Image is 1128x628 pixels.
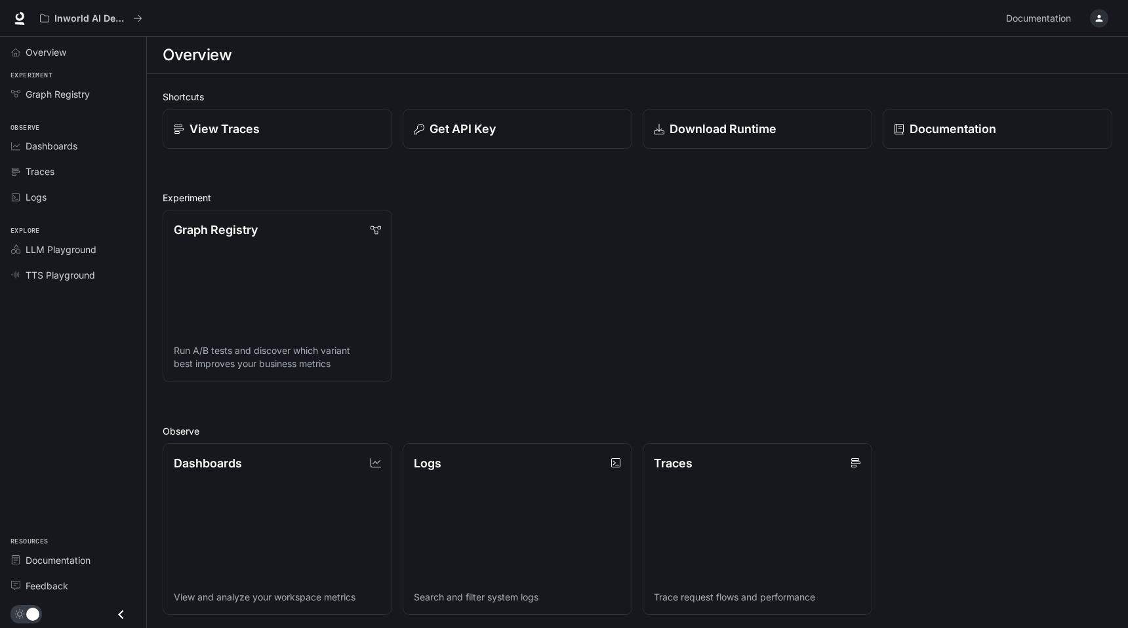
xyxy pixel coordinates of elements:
h1: Overview [163,42,232,68]
a: LLM Playground [5,238,141,261]
span: Feedback [26,579,68,593]
a: DashboardsView and analyze your workspace metrics [163,443,392,616]
span: TTS Playground [26,268,95,282]
span: Dashboards [26,139,77,153]
a: Dashboards [5,134,141,157]
span: Documentation [1006,10,1071,27]
p: Logs [414,454,441,472]
p: View Traces [190,120,260,138]
button: Close drawer [106,601,136,628]
a: Logs [5,186,141,208]
a: Feedback [5,574,141,597]
p: Download Runtime [670,120,776,138]
a: Download Runtime [643,109,872,149]
span: Overview [26,45,66,59]
button: Get API Key [403,109,632,149]
button: All workspaces [34,5,148,31]
p: Documentation [910,120,996,138]
h2: Shortcuts [163,90,1112,104]
span: Documentation [26,553,91,567]
p: Trace request flows and performance [654,591,861,604]
span: Logs [26,190,47,204]
p: Inworld AI Demos [54,13,128,24]
p: Search and filter system logs [414,591,621,604]
a: TTS Playground [5,264,141,286]
a: LogsSearch and filter system logs [403,443,632,616]
p: Graph Registry [174,221,258,239]
a: TracesTrace request flows and performance [643,443,872,616]
a: Overview [5,41,141,64]
p: Dashboards [174,454,242,472]
span: LLM Playground [26,243,96,256]
p: Traces [654,454,693,472]
p: Run A/B tests and discover which variant best improves your business metrics [174,344,381,370]
a: Documentation [5,549,141,572]
a: Graph RegistryRun A/B tests and discover which variant best improves your business metrics [163,210,392,382]
a: Documentation [1001,5,1081,31]
a: Traces [5,160,141,183]
a: Graph Registry [5,83,141,106]
p: View and analyze your workspace metrics [174,591,381,604]
span: Traces [26,165,54,178]
a: Documentation [883,109,1112,149]
span: Graph Registry [26,87,90,101]
span: Dark mode toggle [26,606,39,621]
a: View Traces [163,109,392,149]
p: Get API Key [430,120,496,138]
h2: Observe [163,424,1112,438]
h2: Experiment [163,191,1112,205]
